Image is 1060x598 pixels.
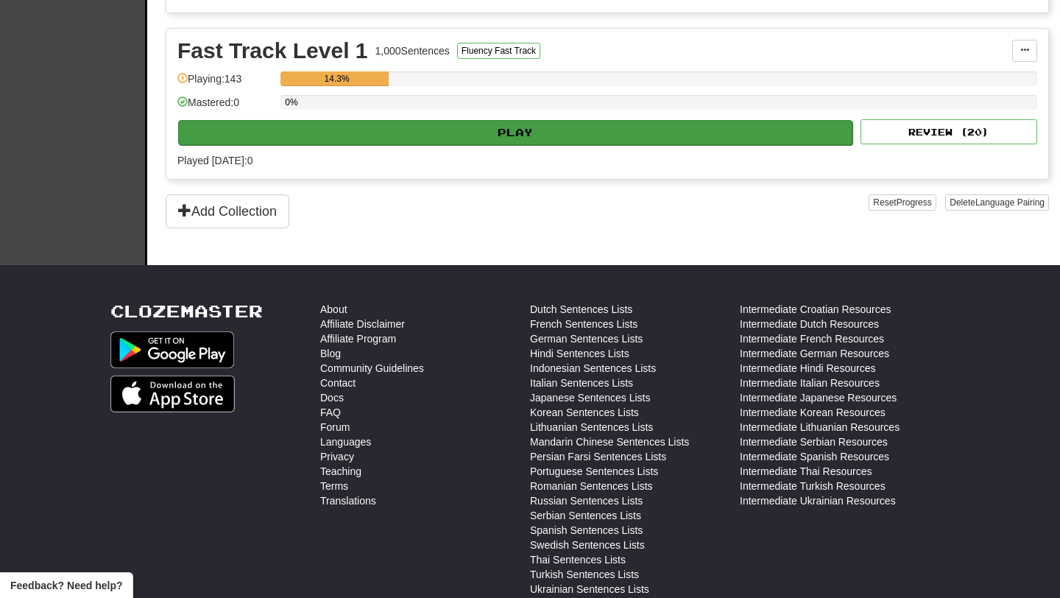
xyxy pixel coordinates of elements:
a: Intermediate Croatian Resources [740,302,891,317]
button: Play [178,120,852,145]
a: Intermediate Italian Resources [740,376,880,390]
a: Clozemaster [110,302,263,320]
a: Russian Sentences Lists [530,493,643,508]
a: Intermediate Dutch Resources [740,317,879,331]
a: Community Guidelines [320,361,424,376]
a: Intermediate French Resources [740,331,884,346]
a: Korean Sentences Lists [530,405,639,420]
button: Fluency Fast Track [457,43,540,59]
a: Intermediate Serbian Resources [740,435,888,449]
a: Portuguese Sentences Lists [530,464,658,479]
div: Fast Track Level 1 [177,40,368,62]
a: Intermediate Thai Resources [740,464,872,479]
a: Translations [320,493,376,508]
div: 1,000 Sentences [375,43,450,58]
a: Swedish Sentences Lists [530,538,645,552]
a: Italian Sentences Lists [530,376,633,390]
a: Intermediate Spanish Resources [740,449,889,464]
span: Progress [897,197,932,208]
a: Spanish Sentences Lists [530,523,643,538]
a: About [320,302,347,317]
a: German Sentences Lists [530,331,643,346]
div: Mastered: 0 [177,95,273,119]
a: Languages [320,435,371,449]
a: Mandarin Chinese Sentences Lists [530,435,689,449]
a: Thai Sentences Lists [530,552,626,567]
a: Indonesian Sentences Lists [530,361,656,376]
div: 14.3% [285,71,389,86]
a: Intermediate Japanese Resources [740,390,897,405]
a: Intermediate Lithuanian Resources [740,420,900,435]
a: Romanian Sentences Lists [530,479,653,493]
a: Persian Farsi Sentences Lists [530,449,666,464]
a: Affiliate Disclaimer [320,317,405,331]
a: Intermediate Turkish Resources [740,479,886,493]
a: Serbian Sentences Lists [530,508,641,523]
a: Intermediate Korean Resources [740,405,886,420]
a: Blog [320,346,341,361]
a: Affiliate Program [320,331,396,346]
a: Japanese Sentences Lists [530,390,650,405]
div: Playing: 143 [177,71,273,96]
a: Forum [320,420,350,435]
button: Review (20) [861,119,1037,144]
span: Language Pairing [975,197,1045,208]
a: Intermediate German Resources [740,346,889,361]
a: Hindi Sentences Lists [530,346,629,361]
a: FAQ [320,405,341,420]
a: Teaching [320,464,361,479]
a: Lithuanian Sentences Lists [530,420,653,435]
button: Add Collection [166,194,289,228]
span: Open feedback widget [10,578,122,593]
a: Turkish Sentences Lists [530,567,639,582]
a: Contact [320,376,356,390]
button: DeleteLanguage Pairing [945,194,1049,211]
a: Intermediate Ukrainian Resources [740,493,896,508]
img: Get it on Google Play [110,331,234,368]
a: Dutch Sentences Lists [530,302,632,317]
a: Privacy [320,449,354,464]
button: ResetProgress [869,194,936,211]
a: Intermediate Hindi Resources [740,361,875,376]
a: Terms [320,479,348,493]
a: Ukrainian Sentences Lists [530,582,649,597]
a: French Sentences Lists [530,317,637,331]
img: Get it on App Store [110,376,235,412]
span: Played [DATE]: 0 [177,155,252,166]
a: Docs [320,390,344,405]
